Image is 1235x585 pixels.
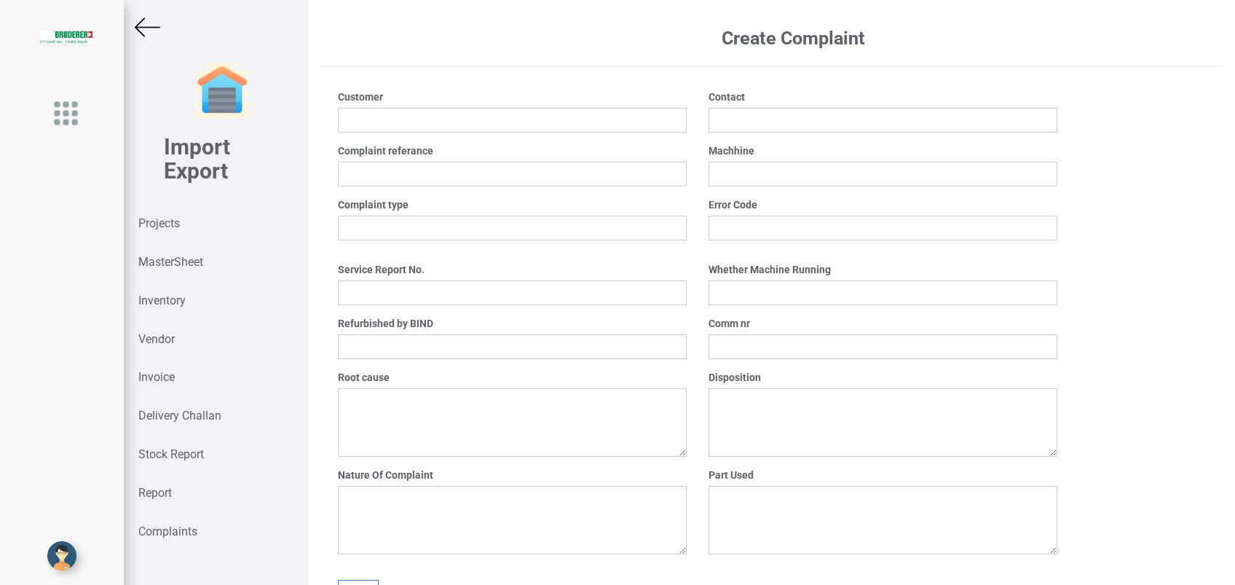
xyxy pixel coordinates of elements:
[338,468,433,482] label: Nature Of Complaint
[138,409,221,423] strong: Delivery Challan
[338,144,433,158] label: Complaint referance
[138,255,203,269] strong: MasterSheet
[138,332,175,346] strong: Vendor
[338,316,433,331] label: Refurbished by BIND
[709,197,757,212] label: Error Code
[709,468,754,482] label: Part Used
[722,28,865,49] b: Create Complaint
[138,486,172,500] strong: Report
[338,197,409,212] label: Complaint type
[709,262,831,277] label: Whether Machine Running
[338,370,390,385] label: Root cause
[709,90,745,104] label: Contact
[709,144,754,158] label: Machhine
[138,294,186,307] strong: Inventory
[193,62,251,120] img: garage-closed.png
[338,262,425,277] label: Service Report No.
[138,447,204,461] strong: Stock Report
[138,370,175,384] strong: Invoice
[709,316,750,331] label: Comm nr
[164,134,230,184] b: Import Export
[709,370,761,385] label: Disposition
[138,525,197,538] strong: Complaints
[338,90,383,104] label: Customer
[138,216,180,230] strong: Projects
